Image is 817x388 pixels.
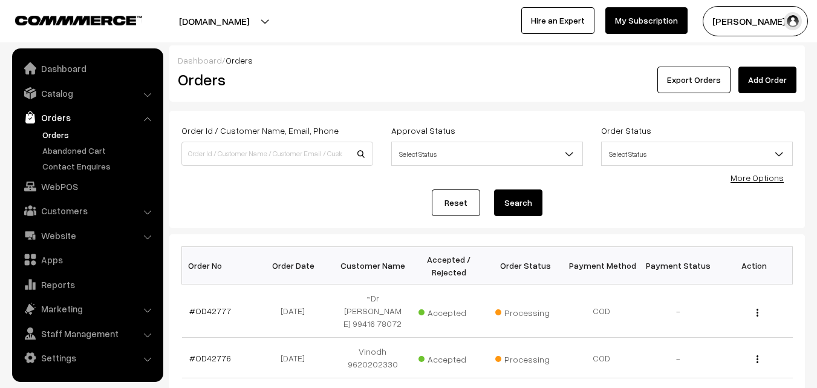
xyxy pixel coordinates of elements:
label: Order Status [601,124,651,137]
td: [DATE] [258,338,334,378]
img: Menu [757,355,758,363]
td: - [640,338,716,378]
img: Menu [757,309,758,317]
td: COD [564,284,640,338]
th: Accepted / Rejected [411,247,487,284]
img: user [784,12,802,30]
td: COD [564,338,640,378]
span: Accepted [418,350,479,366]
a: Contact Enquires [39,160,159,173]
a: Reports [15,274,159,295]
input: Order Id / Customer Name / Customer Email / Customer Phone [181,142,373,166]
a: My Subscription [605,7,688,34]
h2: Orders [178,70,372,89]
a: Reset [432,189,480,216]
a: Orders [39,128,159,141]
a: Abandoned Cart [39,144,159,157]
img: COMMMERCE [15,16,142,25]
button: [DOMAIN_NAME] [137,6,291,36]
td: ~Dr [PERSON_NAME] 99416 78072 [334,284,411,338]
a: Add Order [738,67,796,93]
span: Accepted [418,303,479,319]
a: #OD42776 [189,353,231,363]
td: [DATE] [258,284,334,338]
a: Apps [15,249,159,271]
span: Processing [495,303,556,319]
label: Approval Status [391,124,455,137]
button: Search [494,189,542,216]
th: Action [716,247,792,284]
a: Dashboard [178,55,222,65]
a: COMMMERCE [15,12,121,27]
a: Marketing [15,298,159,320]
a: WebPOS [15,176,159,197]
button: [PERSON_NAME] s… [703,6,808,36]
th: Order Status [487,247,564,284]
td: Vinodh 9620202330 [334,338,411,378]
td: - [640,284,716,338]
span: Processing [495,350,556,366]
a: Orders [15,107,159,128]
span: Select Status [601,142,793,166]
th: Payment Method [564,247,640,284]
span: Select Status [391,142,583,166]
th: Order No [182,247,258,284]
a: Dashboard [15,58,159,79]
span: Select Status [602,143,792,165]
a: Hire an Expert [521,7,594,34]
a: More Options [731,173,784,183]
a: Customers [15,200,159,222]
a: Catalog [15,82,159,104]
span: Select Status [392,143,582,165]
button: Export Orders [657,67,731,93]
a: Website [15,225,159,246]
label: Order Id / Customer Name, Email, Phone [181,124,339,137]
a: #OD42777 [189,306,231,316]
th: Customer Name [334,247,411,284]
th: Payment Status [640,247,716,284]
a: Settings [15,347,159,369]
th: Order Date [258,247,334,284]
span: Orders [226,55,253,65]
div: / [178,54,796,67]
a: Staff Management [15,323,159,344]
